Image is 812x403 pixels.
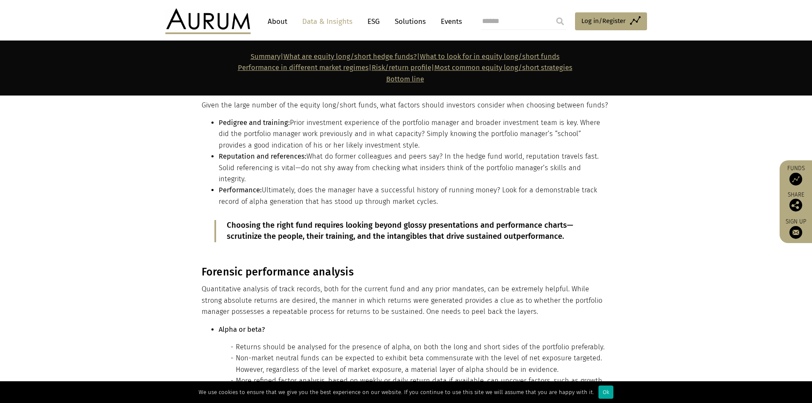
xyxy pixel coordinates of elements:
h3: Forensic performance analysis [202,266,609,278]
a: Data & Insights [298,14,357,29]
a: Log in/Register [575,12,647,30]
img: Share this post [789,199,802,212]
a: Sign up [784,218,808,239]
li: What do former colleagues and peers say? In the hedge fund world, reputation travels fast. Solid ... [219,151,609,185]
li: Returns should be analysed for the presence of alpha, on both the long and short sides of the por... [236,342,609,353]
li: Non-market neutral funds can be expected to exhibit beta commensurate with the level of net expos... [236,353,609,375]
img: Access Funds [789,173,802,186]
strong: Pedigree and training: [219,119,290,127]
a: Performance in different market regimes [238,64,369,72]
strong: Reputation and references: [219,152,306,160]
a: What are equity long/short hedge funds? [283,52,417,61]
a: About [263,14,292,29]
a: Funds [784,165,808,186]
p: Quantitative analysis of track records, both for the current fund and any prior mandates, can be ... [202,284,609,317]
a: ESG [363,14,384,29]
a: Solutions [390,14,430,29]
p: Choosing the right fund requires looking beyond glossy presentations and performance charts—scrut... [227,220,585,242]
img: Aurum [165,9,251,34]
li: Ultimately, does the manager have a successful history of running money? Look for a demonstrable ... [219,185,609,207]
a: Risk/return profile [372,64,431,72]
p: Given the large number of the equity long/short funds, what factors should investors consider whe... [202,100,609,111]
strong: Performance: [219,186,262,194]
a: What to look for in equity long/short funds [420,52,560,61]
img: Sign up to our newsletter [789,226,802,239]
div: Share [784,192,808,212]
strong: | | | | [238,52,572,83]
span: Log in/Register [581,16,626,26]
li: Prior investment experience of the portfolio manager and broader investment team is key. Where di... [219,117,609,151]
input: Submit [552,13,569,30]
a: Bottom line [386,75,424,83]
a: Summary [251,52,280,61]
div: Ok [598,386,613,399]
strong: Alpha or beta? [219,325,265,333]
a: Most common equity long/short strategies [434,64,572,72]
a: Events [436,14,462,29]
